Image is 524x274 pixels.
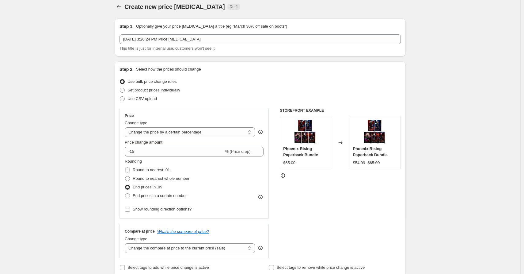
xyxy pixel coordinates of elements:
span: This title is just for internal use, customers won't see it [120,46,215,51]
span: Phoenix Rising Paperback Bundle [353,146,388,157]
span: Use bulk price change rules [127,79,177,84]
span: Select tags to add while price change is active [127,265,209,270]
h2: Step 1. [120,23,134,29]
span: End prices in .99 [133,185,162,189]
span: Phoenix Rising Paperback Bundle [283,146,318,157]
div: help [257,245,264,251]
span: Change type [125,121,147,125]
div: $65.00 [283,160,295,166]
span: Change type [125,237,147,241]
span: Use CSV upload [127,96,157,101]
span: Select tags to remove while price change is active [277,265,365,270]
img: BundleImages_2_80x.png [293,119,318,144]
div: help [257,129,264,135]
span: Rounding [125,159,142,164]
button: What's the compare at price? [157,229,209,234]
span: Set product prices individually [127,88,180,92]
h2: Step 2. [120,66,134,72]
span: Price change amount [125,140,162,145]
h6: STOREFRONT EXAMPLE [280,108,401,113]
h3: Price [125,113,134,118]
img: BundleImages_2_80x.png [363,119,387,144]
span: End prices in a certain number [133,193,187,198]
div: $54.99 [353,160,365,166]
h3: Compare at price [125,229,155,234]
input: 30% off holiday sale [120,34,401,44]
span: Round to nearest whole number [133,176,189,181]
button: Price change jobs [115,2,123,11]
span: Round to nearest .01 [133,168,170,172]
p: Optionally give your price [MEDICAL_DATA] a title (eg "March 30% off sale on boots") [136,23,287,29]
span: Show rounding direction options? [133,207,192,211]
span: Draft [230,4,238,9]
span: Create new price [MEDICAL_DATA] [124,3,225,10]
strike: $65.00 [367,160,380,166]
p: Select how the prices should change [136,66,201,72]
input: -15 [125,147,224,156]
span: % (Price drop) [225,149,250,154]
